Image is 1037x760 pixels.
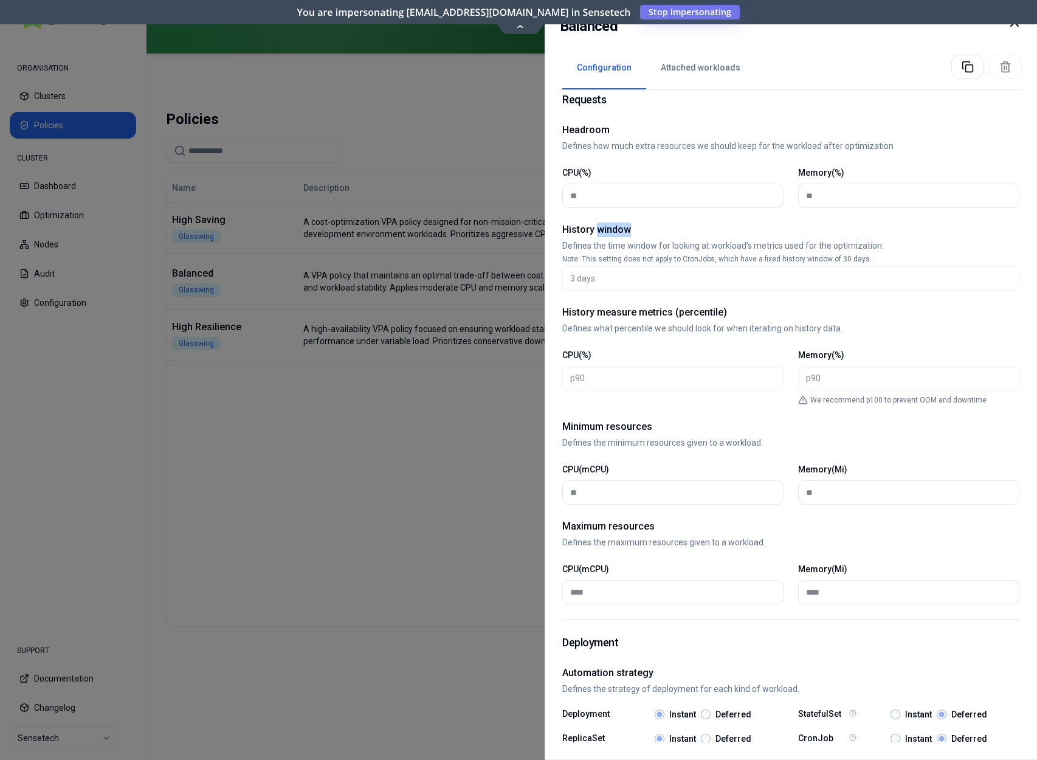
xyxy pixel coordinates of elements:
h2: History measure metrics (percentile) [562,305,1019,320]
h2: Headroom [562,123,1019,137]
label: CronJob [798,734,847,744]
p: Defines the time window for looking at workload’s metrics used for the optimization. [562,240,1019,252]
label: Memory(Mi) [798,564,847,574]
label: Deferred [951,710,987,719]
p: Defines what percentile we should look for when iterating on history data. [562,322,1019,334]
label: Instant [669,734,696,743]
label: Memory(%) [798,168,844,178]
h2: Balanced [560,15,618,37]
label: Instant [905,710,932,719]
h2: Maximum resources [562,519,1019,534]
label: StatefulSet [798,710,847,719]
label: CPU(%) [562,350,591,360]
p: Note: This setting does not apply to CronJobs, which have a fixed history window of 30 days. [562,254,1019,264]
p: Defines the minimum resources given to a workload. [562,437,1019,449]
label: CPU(mCPU) [562,465,609,474]
h2: Automation strategy [562,666,1019,680]
label: Deferred [951,734,987,743]
h1: Deployment [562,634,1019,651]
label: CPU(%) [562,168,591,178]
label: Deployment [562,710,611,719]
button: Attached workloads [646,47,755,89]
label: Memory(Mi) [798,465,847,474]
label: Deferred [715,710,751,719]
p: We recommend p100 to prevent OOM and downtime [810,395,987,405]
label: Deferred [715,734,751,743]
label: Instant [669,710,696,719]
label: Memory(%) [798,350,844,360]
h2: Minimum resources [562,420,1019,434]
label: ReplicaSet [562,734,611,744]
label: Instant [905,734,932,743]
label: CPU(mCPU) [562,564,609,574]
h1: Requests [562,91,1019,108]
button: Configuration [562,47,646,89]
p: Defines the strategy of deployment for each kind of workload. [562,683,1019,695]
p: Defines the maximum resources given to a workload. [562,536,1019,548]
h2: History window [562,223,1019,237]
p: Defines how much extra resources we should keep for the workload after optimization [562,140,1019,152]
